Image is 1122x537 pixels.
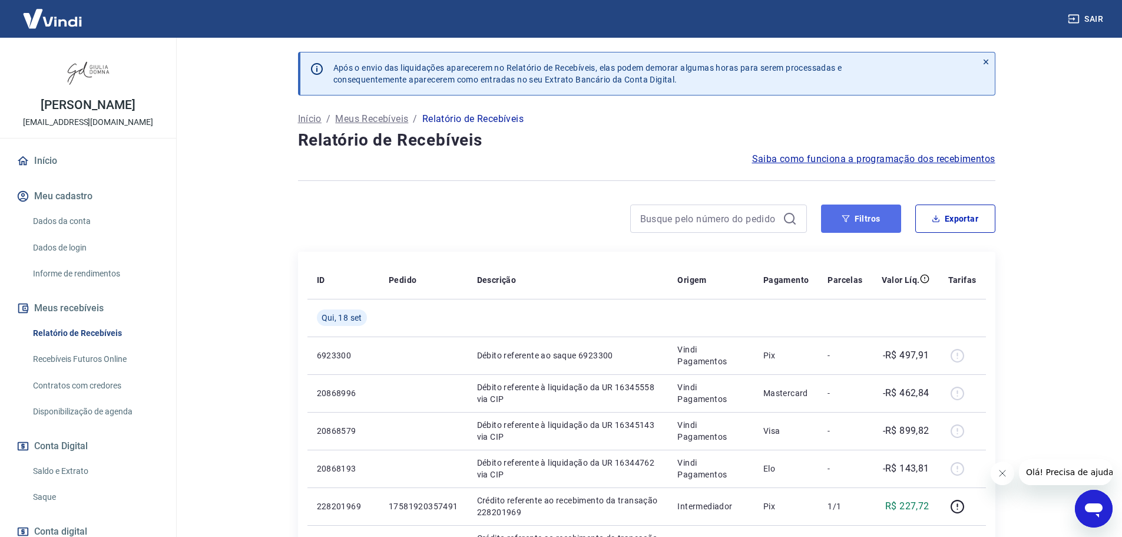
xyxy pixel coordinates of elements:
[763,500,809,512] p: Pix
[317,463,370,475] p: 20868193
[28,347,162,371] a: Recebíveis Futuros Online
[763,463,809,475] p: Elo
[389,274,416,286] p: Pedido
[333,62,842,85] p: Após o envio das liquidações aparecerem no Relatório de Recebíveis, elas podem demorar algumas ho...
[752,152,995,166] a: Saiba como funciona a programação dos recebimentos
[14,295,162,321] button: Meus recebíveis
[335,112,408,126] a: Meus Recebíveis
[763,425,809,437] p: Visa
[828,500,862,512] p: 1/1
[477,457,659,480] p: Débito referente à liquidação da UR 16344762 via CIP
[23,116,153,129] p: [EMAIL_ADDRESS][DOMAIN_NAME]
[298,129,995,152] h4: Relatório de Recebíveis
[828,274,862,286] p: Parcelas
[477,350,659,361] p: Débito referente ao saque 6923300
[883,462,929,476] p: -R$ 143,81
[821,205,901,233] button: Filtros
[763,350,809,361] p: Pix
[477,274,517,286] p: Descrição
[883,424,929,438] p: -R$ 899,82
[28,459,162,483] a: Saldo e Extrato
[28,400,162,424] a: Disponibilização de agenda
[14,433,162,459] button: Conta Digital
[828,463,862,475] p: -
[1065,8,1108,30] button: Sair
[677,381,744,405] p: Vindi Pagamentos
[1019,459,1113,485] iframe: Mensagem da empresa
[317,387,370,399] p: 20868996
[677,500,744,512] p: Intermediador
[298,112,322,126] a: Início
[677,457,744,480] p: Vindi Pagamentos
[883,386,929,400] p: -R$ 462,84
[477,419,659,443] p: Débito referente à liquidação da UR 16345143 via CIP
[317,500,370,512] p: 228201969
[317,274,325,286] p: ID
[422,112,524,126] p: Relatório de Recebíveis
[14,183,162,209] button: Meu cadastro
[763,274,809,286] p: Pagamento
[28,209,162,233] a: Dados da conta
[828,350,862,361] p: -
[885,499,929,513] p: R$ 227,72
[882,274,920,286] p: Valor Líq.
[828,425,862,437] p: -
[322,312,362,324] span: Qui, 18 set
[915,205,995,233] button: Exportar
[640,210,778,228] input: Busque pelo número do pedido
[7,8,99,18] span: Olá! Precisa de ajuda?
[477,381,659,405] p: Débito referente à liquidação da UR 16345558 via CIP
[677,419,744,443] p: Vindi Pagamentos
[317,425,370,437] p: 20868579
[948,274,977,286] p: Tarifas
[389,500,458,512] p: 17581920357491
[828,387,862,399] p: -
[65,47,112,94] img: 11efcaa0-b592-4158-bf44-3e3a1f4dab66.jpeg
[477,495,659,518] p: Crédito referente ao recebimento da transação 228201969
[28,321,162,345] a: Relatório de Recebíveis
[1075,490,1113,528] iframe: Botão para abrir a janela de mensagens
[28,262,162,286] a: Informe de rendimentos
[28,485,162,509] a: Saque
[763,387,809,399] p: Mastercard
[14,148,162,174] a: Início
[677,274,706,286] p: Origem
[991,462,1014,485] iframe: Fechar mensagem
[41,99,135,111] p: [PERSON_NAME]
[28,374,162,398] a: Contratos com credores
[326,112,330,126] p: /
[883,348,929,363] p: -R$ 497,91
[14,1,91,37] img: Vindi
[317,350,370,361] p: 6923300
[28,236,162,260] a: Dados de login
[677,344,744,367] p: Vindi Pagamentos
[413,112,417,126] p: /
